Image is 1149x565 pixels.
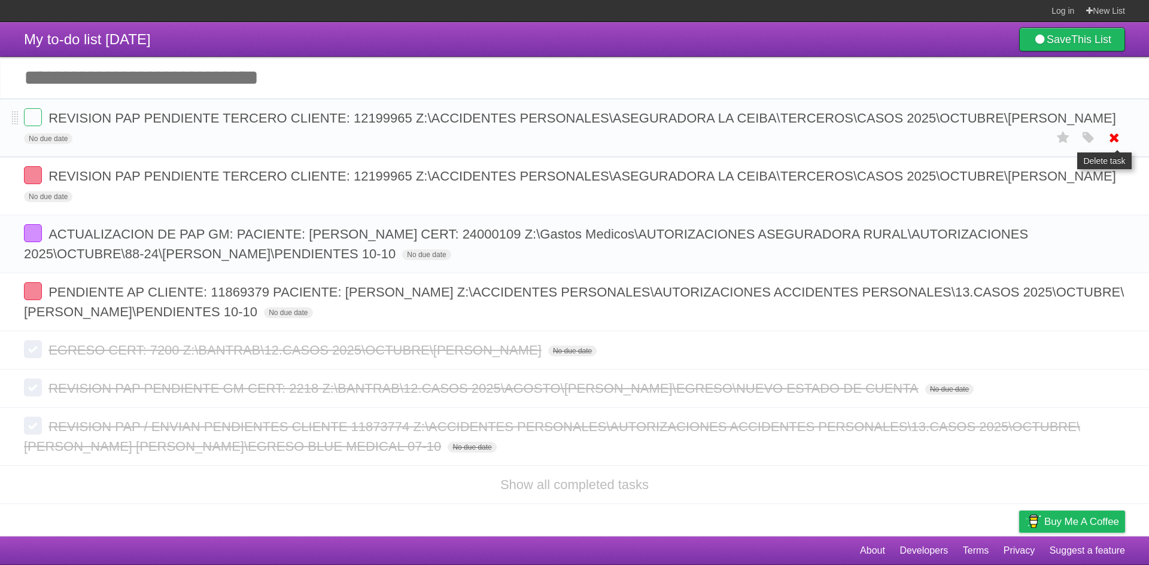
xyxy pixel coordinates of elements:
img: Buy me a coffee [1025,511,1041,532]
a: Suggest a feature [1050,539,1125,562]
span: REVISION PAP PENDIENTE GM CERT: 2218 Z:\BANTRAB\12.CASOS 2025\AGOSTO\[PERSON_NAME]\EGRESO\NUEVO E... [48,381,922,396]
a: About [860,539,885,562]
label: Star task [1052,128,1075,148]
label: Done [24,108,42,126]
a: Show all completed tasks [500,477,649,492]
span: No due date [448,442,496,453]
a: Terms [963,539,989,562]
span: EGRESO CERT: 7200 Z:\BANTRAB\12.CASOS 2025\OCTUBRE\[PERSON_NAME] [48,343,545,358]
label: Done [24,282,42,300]
span: No due date [24,191,72,202]
span: My to-do list [DATE] [24,31,151,47]
span: No due date [24,133,72,144]
a: Buy me a coffee [1019,511,1125,533]
span: PENDIENTE AP CLIENTE: 11869379 PACIENTE: [PERSON_NAME] Z:\ACCIDENTES PERSONALES\AUTORIZACIONES AC... [24,285,1124,319]
a: Developers [899,539,948,562]
label: Done [24,340,42,358]
a: SaveThis List [1019,28,1125,51]
span: No due date [925,384,974,395]
span: Buy me a coffee [1044,511,1119,532]
span: REVISION PAP PENDIENTE TERCERO CLIENTE: 12199965 Z:\ACCIDENTES PERSONALES\ASEGURADORA LA CEIBA\TE... [48,169,1119,184]
b: This List [1071,33,1111,45]
label: Done [24,224,42,242]
label: Done [24,378,42,396]
span: No due date [548,346,597,356]
span: REVISION PAP PENDIENTE TERCERO CLIENTE: 12199965 Z:\ACCIDENTES PERSONALES\ASEGURADORA LA CEIBA\TE... [48,111,1119,126]
span: REVISION PAP / ENVIAN PENDIENTES CLIENTE 11873774 Z:\ACCIDENTES PERSONALES\AUTORIZACIONES ACCIDEN... [24,419,1080,454]
span: ACTUALIZACION DE PAP GM: PACIENTE: [PERSON_NAME] CERT: 24000109 Z:\Gastos Medicos\AUTORIZACIONES ... [24,227,1028,261]
span: No due date [264,307,312,318]
label: Done [24,166,42,184]
a: Privacy [1004,539,1035,562]
span: No due date [402,249,451,260]
label: Done [24,417,42,435]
